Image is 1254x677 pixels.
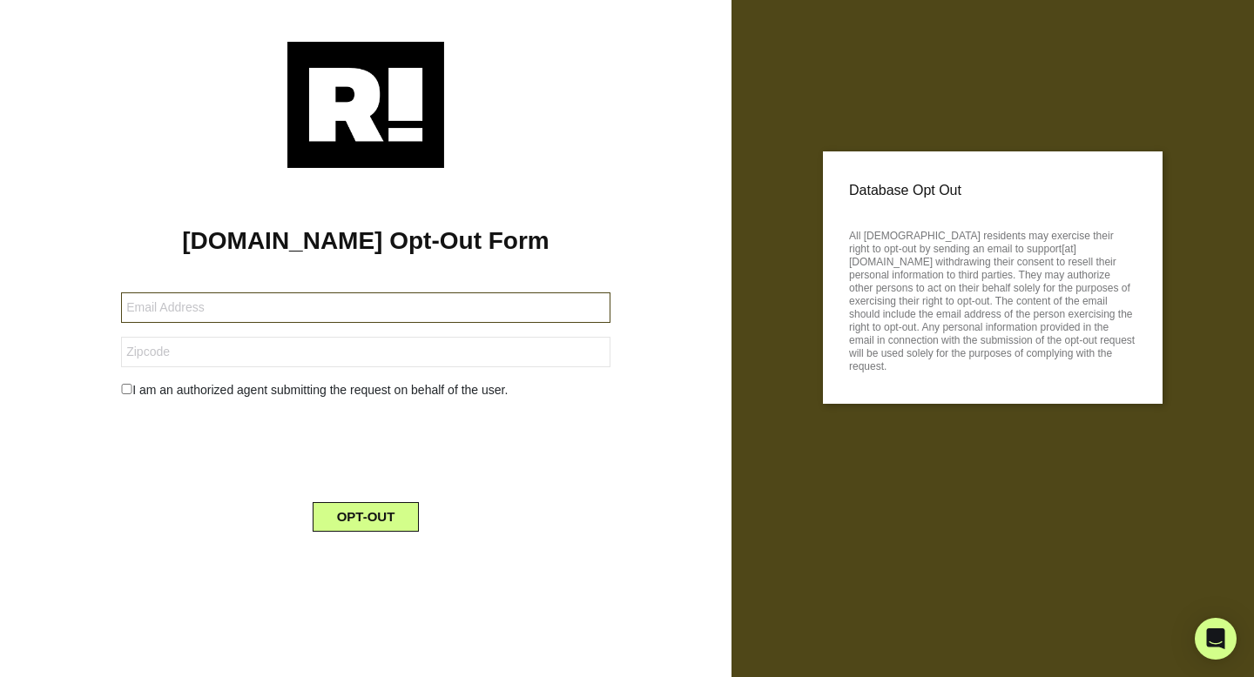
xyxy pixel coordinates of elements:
p: Database Opt Out [849,178,1136,204]
button: OPT-OUT [313,502,420,532]
iframe: reCAPTCHA [233,413,498,481]
input: Zipcode [121,337,610,367]
div: Open Intercom Messenger [1195,618,1237,660]
p: All [DEMOGRAPHIC_DATA] residents may exercise their right to opt-out by sending an email to suppo... [849,225,1136,373]
h1: [DOMAIN_NAME] Opt-Out Form [26,226,705,256]
div: I am an authorized agent submitting the request on behalf of the user. [108,381,624,399]
img: Retention.com [287,42,444,168]
input: Email Address [121,292,610,323]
